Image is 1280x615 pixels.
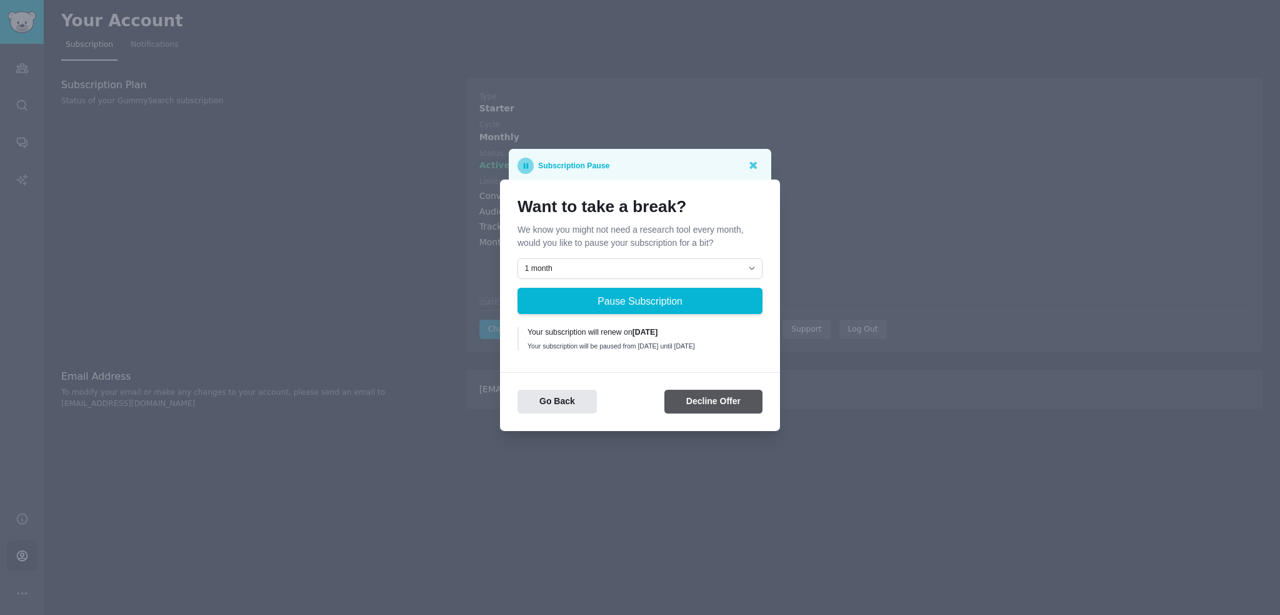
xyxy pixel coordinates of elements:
[517,197,762,217] h1: Want to take a break?
[538,158,609,174] p: Subscription Pause
[517,390,597,414] button: Go Back
[517,223,762,250] p: We know you might not need a research tool every month, would you like to pause your subscription...
[527,342,754,350] div: Your subscription will be paused from [DATE] until [DATE]
[517,288,762,314] button: Pause Subscription
[527,327,754,338] div: Your subscription will renew on
[664,390,762,414] button: Decline Offer
[632,328,658,337] b: [DATE]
